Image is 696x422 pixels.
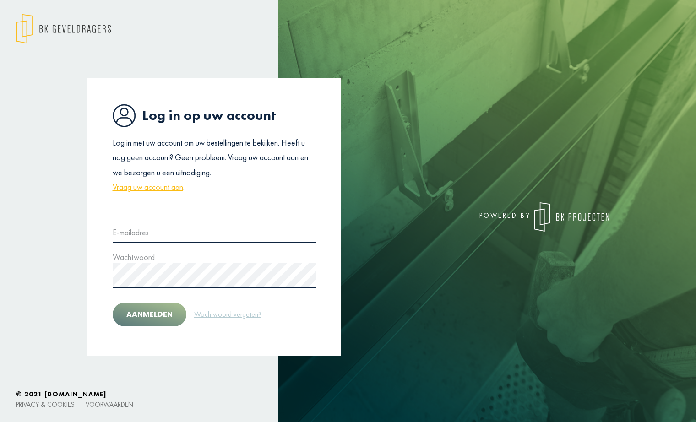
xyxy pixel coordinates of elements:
[16,14,111,44] img: logo
[113,180,183,195] a: Vraag uw account aan
[16,390,680,398] h6: © 2021 [DOMAIN_NAME]
[16,400,75,409] a: Privacy & cookies
[355,202,609,232] div: powered by
[86,400,133,409] a: Voorwaarden
[113,250,155,265] label: Wachtwoord
[534,202,609,232] img: logo
[113,303,186,326] button: Aanmelden
[113,104,136,127] img: icon
[113,135,316,195] p: Log in met uw account om uw bestellingen te bekijken. Heeft u nog geen account? Geen probleem. Vr...
[113,104,316,127] h1: Log in op uw account
[194,308,262,320] a: Wachtwoord vergeten?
